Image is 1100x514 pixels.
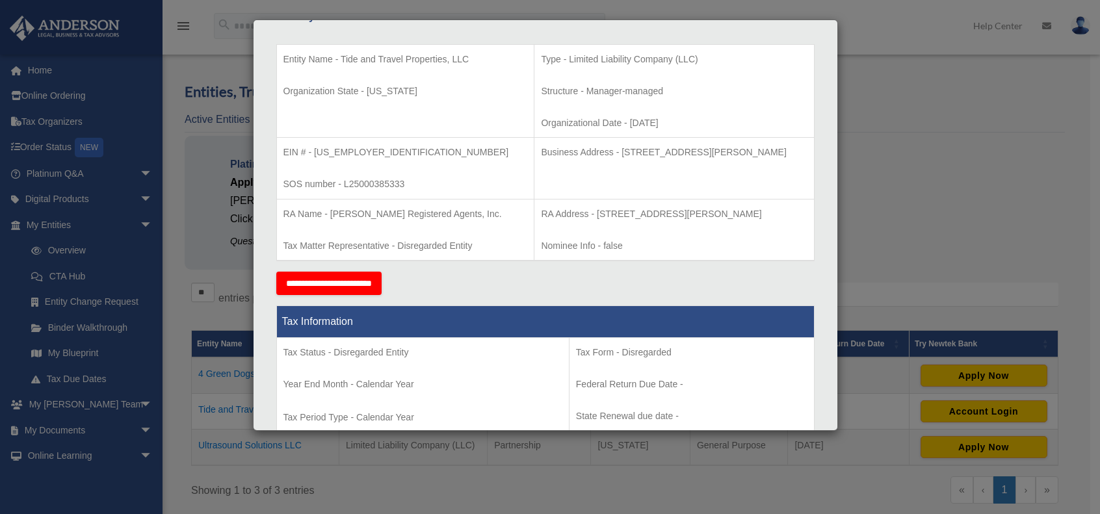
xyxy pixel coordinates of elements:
p: RA Address - [STREET_ADDRESS][PERSON_NAME] [541,206,807,222]
p: EIN # - [US_EMPLOYER_IDENTIFICATION_NUMBER] [283,144,528,161]
p: Nominee Info - false [541,238,807,254]
th: Tax Information [276,306,814,338]
p: Year End Month - Calendar Year [283,376,562,392]
p: State Renewal due date - [576,408,807,424]
p: Entity Name - Tide and Travel Properties, LLC [283,51,528,68]
p: Federal Return Due Date - [576,376,807,392]
p: Organizational Date - [DATE] [541,115,807,131]
p: Business Address - [STREET_ADDRESS][PERSON_NAME] [541,144,807,161]
td: Tax Period Type - Calendar Year [276,338,569,434]
p: Structure - Manager-managed [541,83,807,99]
p: Tax Form - Disregarded [576,344,807,361]
p: Tax Status - Disregarded Entity [283,344,562,361]
p: Organization State - [US_STATE] [283,83,528,99]
p: RA Name - [PERSON_NAME] Registered Agents, Inc. [283,206,528,222]
p: Tax Matter Representative - Disregarded Entity [283,238,528,254]
p: SOS number - L25000385333 [283,176,528,192]
p: Type - Limited Liability Company (LLC) [541,51,807,68]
